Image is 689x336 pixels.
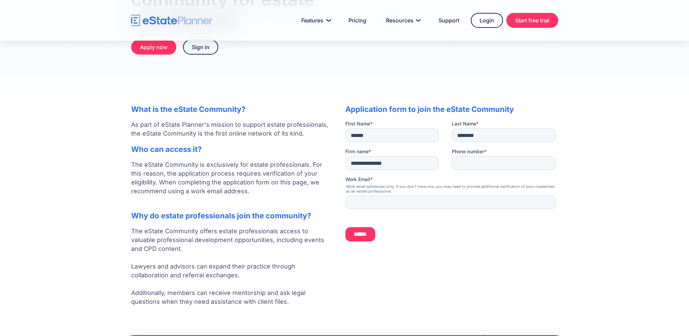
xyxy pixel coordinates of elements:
[345,120,558,246] iframe: Form 0
[131,227,332,306] p: The eState Community offers estate professionals access to valuable professional development oppo...
[131,15,212,26] a: home
[340,14,374,27] a: Pricing
[131,145,332,154] h2: Who can access it?
[293,14,337,27] a: Features
[131,211,332,220] h2: Why do estate professionals join the community?
[378,14,427,27] a: Resources
[131,120,332,138] p: As part of eState Planner's mission to support estate professionals, the eState Community is the ...
[430,14,467,27] a: Support
[506,13,558,28] a: Start free trial
[183,40,218,55] a: Sign in
[471,13,503,28] a: Login
[131,105,332,114] h2: What is the eState Community?
[131,160,332,204] p: The eState Community is exclusively for estate professionals. For this reason, the application pr...
[345,105,558,114] h2: Application form to join the eState Community
[131,40,176,55] a: Apply now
